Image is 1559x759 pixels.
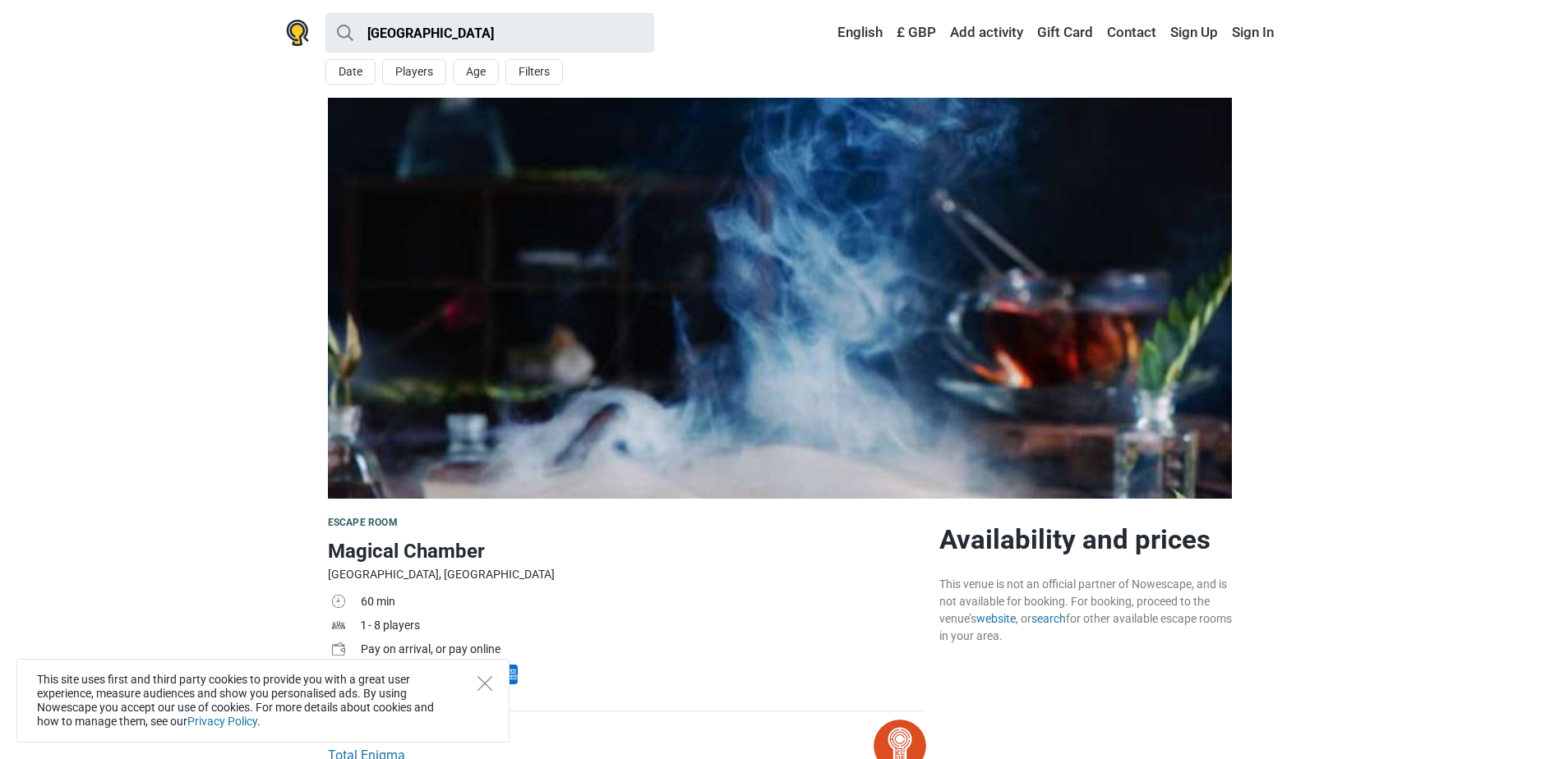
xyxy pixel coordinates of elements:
[1228,18,1274,48] a: Sign In
[453,59,499,85] button: Age
[382,59,446,85] button: Players
[1031,612,1066,625] a: search
[328,566,926,583] div: [GEOGRAPHIC_DATA], [GEOGRAPHIC_DATA]
[361,641,926,658] div: Pay on arrival, or pay online
[946,18,1027,48] a: Add activity
[477,676,492,691] button: Close
[1033,18,1097,48] a: Gift Card
[893,18,940,48] a: £ GBP
[187,715,257,728] a: Privacy Policy
[505,59,563,85] button: Filters
[16,659,510,743] div: This site uses first and third party cookies to provide you with a great user experience, measure...
[286,20,309,46] img: Nowescape logo
[325,13,654,53] input: try “London”
[822,18,887,48] a: English
[361,591,926,615] td: 60 min
[325,59,376,85] button: Date
[328,98,1232,499] img: Magical Chamber photo 1
[939,576,1232,645] div: This venue is not an official partner of Nowescape, and is not available for booking. For booking...
[826,27,837,39] img: English
[328,517,398,528] span: Escape room
[1166,18,1222,48] a: Sign Up
[976,612,1016,625] a: website
[328,536,926,566] h1: Magical Chamber
[361,615,926,639] td: 1 - 8 players
[939,523,1232,556] h2: Availability and prices
[1103,18,1160,48] a: Contact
